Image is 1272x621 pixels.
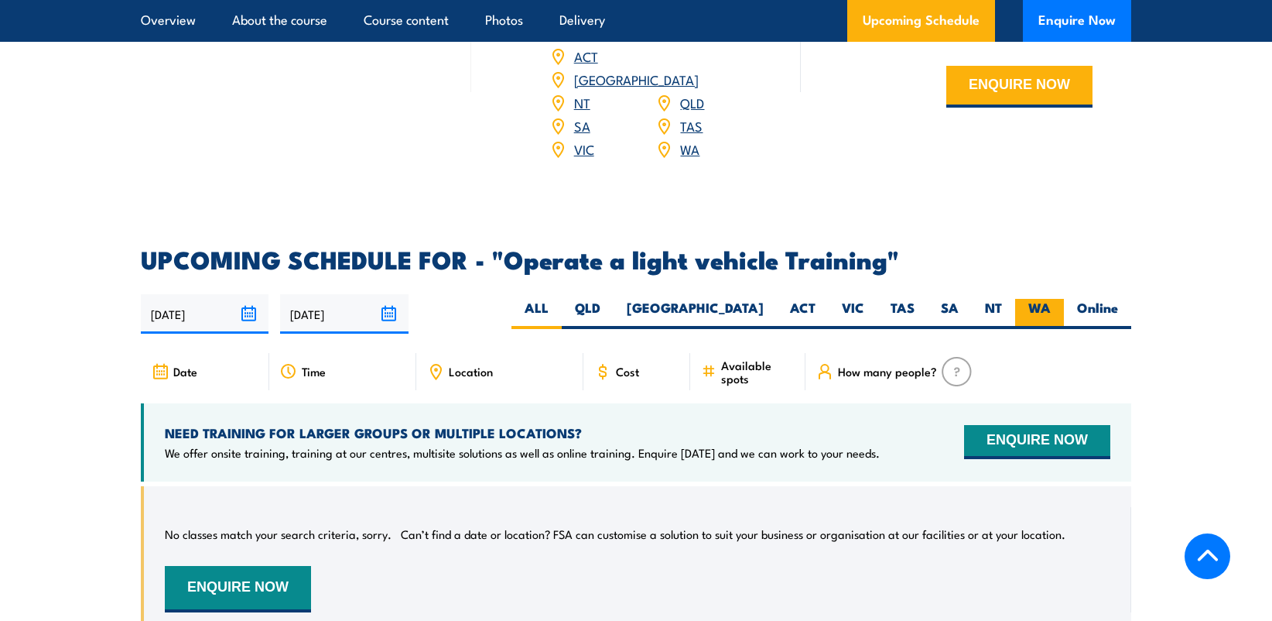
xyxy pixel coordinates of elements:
label: ACT [777,299,829,329]
a: WA [680,139,699,158]
button: ENQUIRE NOW [946,66,1092,108]
button: ENQUIRE NOW [165,566,311,612]
label: TAS [877,299,928,329]
label: Online [1064,299,1131,329]
span: Date [173,365,197,378]
label: QLD [562,299,614,329]
label: SA [928,299,972,329]
label: ALL [511,299,562,329]
p: We offer onsite training, training at our centres, multisite solutions as well as online training... [165,445,880,461]
span: How many people? [838,365,937,378]
a: ACT [574,46,598,65]
span: Location [449,365,493,378]
a: NT [574,93,590,112]
label: WA [1015,299,1064,329]
label: NT [972,299,1015,329]
label: VIC [829,299,877,329]
p: Can’t find a date or location? FSA can customise a solution to suit your business or organisation... [401,527,1065,542]
a: TAS [680,116,703,135]
a: SA [574,116,590,135]
label: [GEOGRAPHIC_DATA] [614,299,777,329]
span: Time [302,365,326,378]
input: To date [280,294,408,334]
h4: NEED TRAINING FOR LARGER GROUPS OR MULTIPLE LOCATIONS? [165,424,880,441]
a: QLD [680,93,704,112]
h2: UPCOMING SCHEDULE FOR - "Operate a light vehicle Training" [141,248,1131,269]
span: Cost [616,365,639,378]
a: [GEOGRAPHIC_DATA] [574,70,699,88]
p: No classes match your search criteria, sorry. [165,527,392,542]
button: ENQUIRE NOW [964,425,1110,459]
input: From date [141,294,268,334]
span: Available spots [721,359,795,385]
a: VIC [574,139,594,158]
